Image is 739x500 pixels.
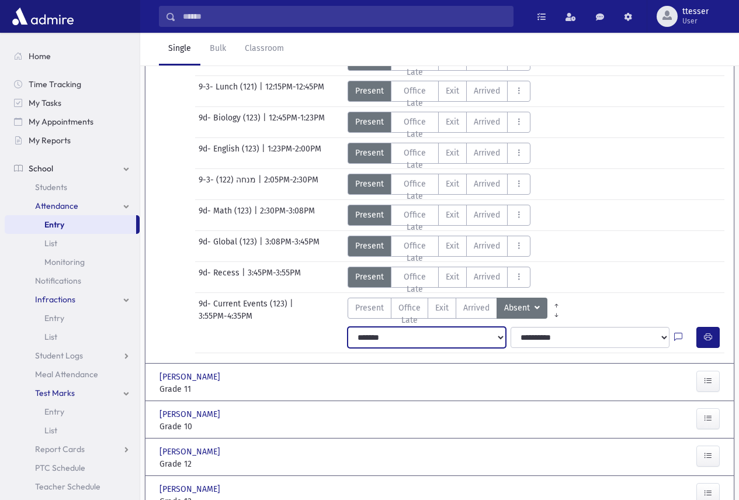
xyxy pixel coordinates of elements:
a: Classroom [235,33,293,65]
span: Meal Attendance [35,369,98,380]
a: Meal Attendance [5,365,140,384]
span: Exit [446,116,459,128]
a: All Later [547,307,565,316]
button: Absent [497,298,547,319]
a: My Reports [5,131,140,150]
span: | [254,205,260,226]
span: 9d- Math (123) [199,205,254,226]
span: Report Cards [35,444,85,454]
span: | [258,174,264,195]
a: Single [159,33,200,65]
span: Notifications [35,275,81,286]
span: Office Late [398,116,432,140]
span: [PERSON_NAME] [159,408,223,420]
span: Office Late [398,147,432,171]
span: School [29,163,53,174]
span: My Reports [29,135,71,146]
a: Students [5,178,140,196]
span: Home [29,51,51,61]
div: AttTypes [348,112,531,133]
a: PTC Schedule [5,458,140,477]
a: Bulk [200,33,235,65]
a: My Appointments [5,112,140,131]
a: My Tasks [5,94,140,112]
span: Present [355,271,384,283]
span: Test Marks [35,388,75,398]
a: Teacher Schedule [5,477,140,496]
span: Exit [446,147,459,159]
a: Student Logs [5,346,140,365]
a: Infractions [5,290,140,309]
span: Monitoring [44,257,85,267]
span: Absent [504,302,532,315]
span: Entry [44,406,64,417]
span: Arrived [474,178,500,190]
div: AttTypes [348,174,531,195]
span: Arrived [474,147,500,159]
span: Entry [44,219,64,230]
span: Present [355,85,384,97]
span: Exit [446,178,459,190]
span: 2:05PM-2:30PM [264,174,318,195]
a: Test Marks [5,384,140,402]
span: | [263,112,269,133]
span: My Tasks [29,98,61,108]
span: Arrived [474,85,500,97]
span: Infractions [35,294,75,305]
span: ttesser [682,7,709,16]
a: School [5,159,140,178]
span: Entry [44,313,64,323]
a: Attendance [5,196,140,215]
span: Present [355,147,384,159]
span: 9d- Recess [199,267,242,288]
span: Time Tracking [29,79,81,89]
span: Present [355,240,384,252]
span: 3:45PM-3:55PM [248,267,301,288]
span: Present [355,178,384,190]
span: | [290,298,296,310]
a: Entry [5,309,140,327]
span: Exit [446,271,459,283]
span: Exit [446,209,459,221]
span: 2:30PM-3:08PM [260,205,315,226]
span: PTC Schedule [35,463,85,473]
span: 9d- English (123) [199,143,262,164]
span: 9d- Current Events (123) [199,298,290,310]
span: Arrived [463,302,490,314]
span: 9-3- Lunch (121) [199,81,259,102]
span: Students [35,182,67,192]
a: List [5,421,140,440]
span: 3:55PM-4:35PM [199,310,252,322]
img: AdmirePro [9,5,77,28]
span: User [682,16,709,26]
span: | [262,143,268,164]
span: Exit [435,302,449,314]
a: List [5,327,140,346]
span: Arrived [474,116,500,128]
span: List [44,425,57,436]
a: Home [5,47,140,65]
div: AttTypes [348,143,531,164]
span: Present [355,209,384,221]
span: Grade 12 [159,458,243,470]
div: AttTypes [348,267,531,288]
span: 9d- Global (123) [199,236,259,257]
span: Office Late [398,271,432,295]
span: Grade 10 [159,420,243,433]
span: 1:23PM-2:00PM [268,143,321,164]
span: Teacher Schedule [35,481,100,492]
span: Arrived [474,209,500,221]
div: AttTypes [348,236,531,257]
span: | [242,267,248,288]
span: Arrived [474,271,500,283]
span: 12:45PM-1:23PM [269,112,325,133]
div: AttTypes [348,298,565,319]
span: Exit [446,240,459,252]
span: 12:15PM-12:45PM [265,81,324,102]
span: Present [355,302,384,314]
span: [PERSON_NAME] [159,371,223,383]
a: Entry [5,402,140,421]
div: AttTypes [348,81,531,102]
a: Notifications [5,271,140,290]
span: List [44,238,57,249]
